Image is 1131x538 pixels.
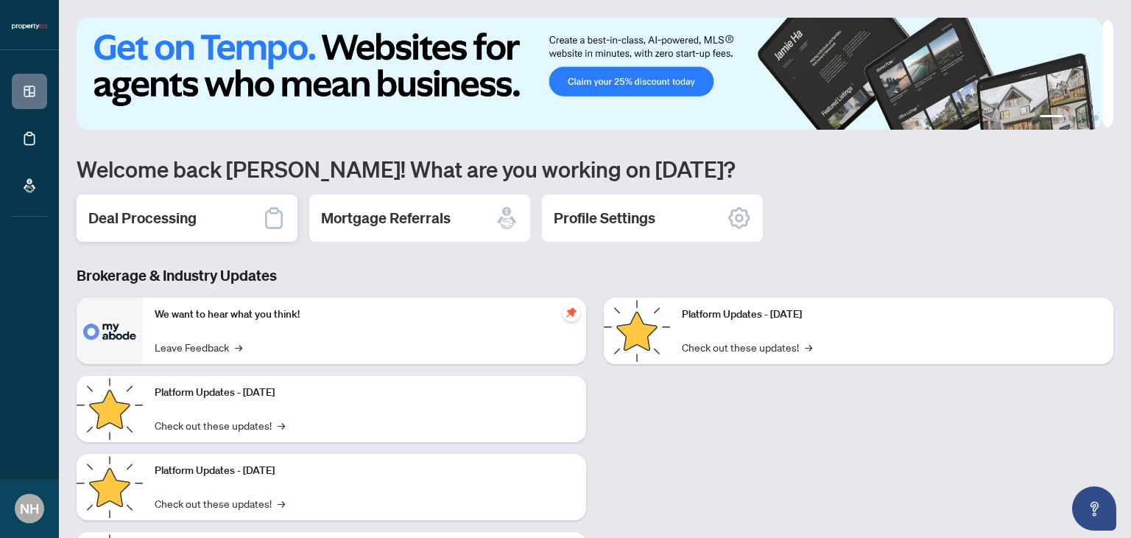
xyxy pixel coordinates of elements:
a: Check out these updates!→ [155,495,285,511]
a: Check out these updates!→ [682,339,812,355]
button: 4 [1093,115,1099,121]
img: Platform Updates - September 16, 2025 [77,376,143,442]
p: Platform Updates - [DATE] [682,307,1102,323]
h2: Deal Processing [88,208,197,228]
a: Leave Feedback→ [155,339,242,355]
img: We want to hear what you think! [77,298,143,364]
span: NH [20,498,39,519]
p: Platform Updates - [DATE] [155,385,574,401]
button: 2 [1069,115,1075,121]
p: We want to hear what you think! [155,307,574,323]
img: Platform Updates - July 21, 2025 [77,454,143,520]
span: pushpin [563,304,580,321]
span: → [278,495,285,511]
span: → [278,417,285,433]
img: Slide 0 [77,18,1102,130]
h2: Mortgage Referrals [321,208,451,228]
h3: Brokerage & Industry Updates [77,265,1113,286]
img: logo [12,22,47,31]
button: 1 [1040,115,1063,121]
h2: Profile Settings [554,208,655,228]
img: Platform Updates - June 23, 2025 [604,298,670,364]
span: → [805,339,812,355]
h1: Welcome back [PERSON_NAME]! What are you working on [DATE]? [77,155,1113,183]
button: Open asap [1072,486,1116,531]
span: → [235,339,242,355]
p: Platform Updates - [DATE] [155,463,574,479]
button: 3 [1081,115,1087,121]
a: Check out these updates!→ [155,417,285,433]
